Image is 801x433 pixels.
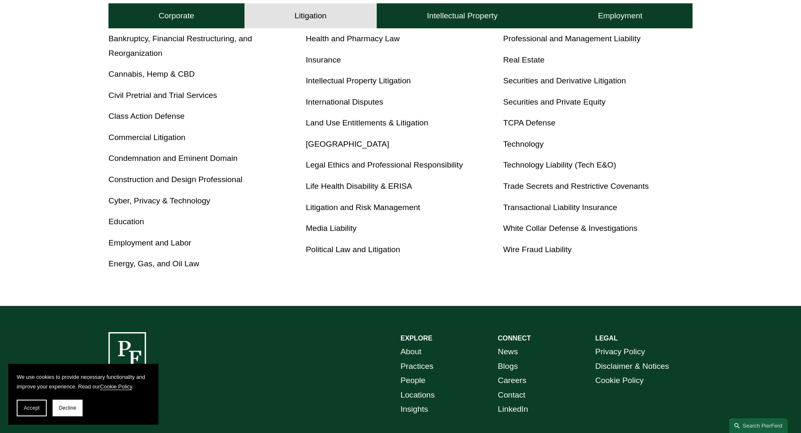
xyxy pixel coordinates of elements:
a: Class Action Defense [108,112,184,120]
a: Cookie Policy [100,383,132,390]
a: Insights [400,402,428,417]
a: Intellectual Property Litigation [306,76,411,85]
a: Condemnation and Eminent Domain [108,154,237,163]
a: Commercial Litigation [108,133,185,142]
a: Securities and Derivative Litigation [503,76,626,85]
section: Cookie banner [8,364,159,425]
a: News [498,345,518,359]
a: Insurance [306,55,341,64]
a: Health and Pharmacy Law [306,34,400,43]
h4: Corporate [159,11,194,21]
a: Real Estate [503,55,544,64]
a: Securities and Private Equity [503,98,605,106]
a: Litigation and Risk Management [306,203,420,212]
span: Accept [24,405,40,411]
a: White Collar Defense & Investigations [503,224,637,233]
a: LinkedIn [498,402,528,417]
strong: LEGAL [595,335,618,342]
h4: Intellectual Property [427,11,498,21]
span: Decline [59,405,76,411]
strong: EXPLORE [400,335,432,342]
a: International Disputes [306,98,383,106]
a: Disclaimer & Notices [595,359,669,374]
a: People [400,373,426,388]
a: Contact [498,388,525,403]
a: Land Use Entitlements & Litigation [306,118,428,127]
a: Wire Fraud Liability [503,245,572,254]
a: Energy, Gas, and Oil Law [108,259,199,268]
a: Bankruptcy, Financial Restructuring, and Reorganization [108,34,252,58]
a: Careers [498,373,526,388]
button: Decline [53,400,83,416]
a: Political Law and Litigation [306,245,400,254]
a: Life Health Disability & ERISA [306,182,412,190]
strong: CONNECT [498,335,531,342]
a: Cannabis, Hemp & CBD [108,70,195,78]
h4: Litigation [295,11,327,21]
p: We use cookies to provide necessary functionality and improve your experience. Read our . [17,372,150,391]
a: Search this site [729,418,788,433]
a: Practices [400,359,433,374]
a: TCPA Defense [503,118,556,127]
h4: Employment [598,11,642,21]
a: Technology [503,140,544,148]
a: Legal Ethics and Professional Responsibility [306,160,463,169]
a: Civil Pretrial and Trial Services [108,91,217,100]
a: Construction and Design Professional [108,175,242,184]
a: Professional and Management Liability [503,34,641,43]
button: Accept [17,400,47,416]
a: Trade Secrets and Restrictive Covenants [503,182,649,190]
a: Cyber, Privacy & Technology [108,196,210,205]
a: Technology Liability (Tech E&O) [503,160,616,169]
a: Privacy Policy [595,345,645,359]
a: Locations [400,388,435,403]
a: Cookie Policy [595,373,644,388]
a: Employment and Labor [108,238,191,247]
a: About [400,345,421,359]
a: [GEOGRAPHIC_DATA] [306,140,389,148]
a: Education [108,217,144,226]
a: Transactional Liability Insurance [503,203,617,212]
a: Blogs [498,359,518,374]
a: Media Liability [306,224,357,233]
